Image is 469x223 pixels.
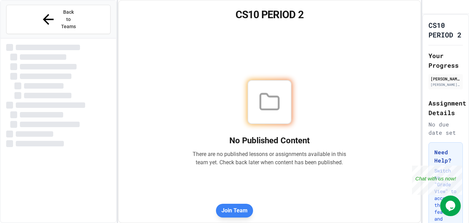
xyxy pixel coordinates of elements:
[216,204,253,218] button: Join Team
[434,148,457,165] h3: Need Help?
[431,76,461,82] div: [PERSON_NAME]
[428,51,463,70] h2: Your Progress
[6,5,111,34] button: Back to Teams
[431,82,461,87] div: [PERSON_NAME][EMAIL_ADDRESS][DOMAIN_NAME]
[193,150,346,167] p: There are no published lessons or assignments available in this team yet. Check back later when c...
[428,98,463,118] h2: Assignment Details
[428,120,463,137] div: No due date set
[428,20,463,40] h1: CS10 PERIOD 2
[60,9,77,30] span: Back to Teams
[440,196,462,216] iframe: chat widget
[193,135,346,146] h2: No Published Content
[127,9,413,21] h1: CS10 PERIOD 2
[412,166,462,195] iframe: chat widget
